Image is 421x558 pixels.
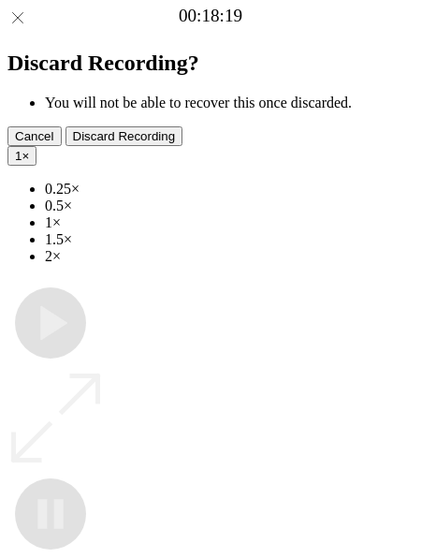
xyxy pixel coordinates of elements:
[7,126,62,146] button: Cancel
[45,248,414,265] li: 2×
[15,149,22,163] span: 1
[179,6,242,26] a: 00:18:19
[45,231,414,248] li: 1.5×
[45,214,414,231] li: 1×
[65,126,183,146] button: Discard Recording
[7,146,36,166] button: 1×
[45,198,414,214] li: 0.5×
[45,95,414,111] li: You will not be able to recover this once discarded.
[45,181,414,198] li: 0.25×
[7,51,414,76] h2: Discard Recording?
